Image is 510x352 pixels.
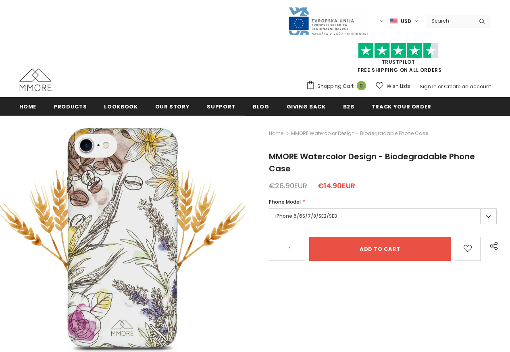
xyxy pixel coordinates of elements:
[269,181,307,191] span: €26.90EUR
[54,97,87,115] a: Products
[372,103,431,110] span: Track your order
[372,97,431,115] a: Track your order
[269,151,475,174] span: MMORE Watercolor Design - Biodegradable Phone Case
[269,208,497,224] label: iPhone 6/6S/7/8/SE2/SE3
[104,103,137,110] span: Lookbook
[288,17,368,24] a: Javni Razpis
[376,79,410,93] a: Wish Lists
[390,18,398,25] img: USD
[207,103,235,110] span: support
[155,103,190,110] span: Our Story
[253,97,269,115] a: Blog
[358,43,439,58] img: Trust Pilot Stars
[291,129,428,138] span: MMORE Watercolor Design - Biodegradable Phone Case
[19,69,52,91] img: MMORE Cases
[357,81,366,90] span: 0
[438,83,443,90] span: or
[306,80,370,92] a: Shopping Cart 0
[155,97,190,115] a: Our Story
[444,83,491,90] a: Create an account
[288,6,368,36] img: Javni Razpis
[420,83,437,90] a: Sign In
[207,97,235,115] a: support
[19,103,37,110] span: Home
[269,198,301,205] span: Phone Model
[104,97,137,115] a: Lookbook
[382,58,415,65] a: Trustpilot
[318,181,355,191] span: €14.90EUR
[306,46,491,73] span: FREE SHIPPING ON ALL ORDERS
[343,103,354,110] span: B2B
[343,97,354,115] a: B2B
[401,17,411,25] span: USD
[19,97,37,115] a: Home
[54,103,87,110] span: Products
[427,15,473,27] input: Search Site
[309,237,451,261] input: Add to cart
[387,82,410,90] span: Wish Lists
[317,82,354,90] span: Shopping Cart
[287,103,326,110] span: Giving back
[253,103,269,110] span: Blog
[269,129,283,138] a: Home
[287,97,326,115] a: Giving back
